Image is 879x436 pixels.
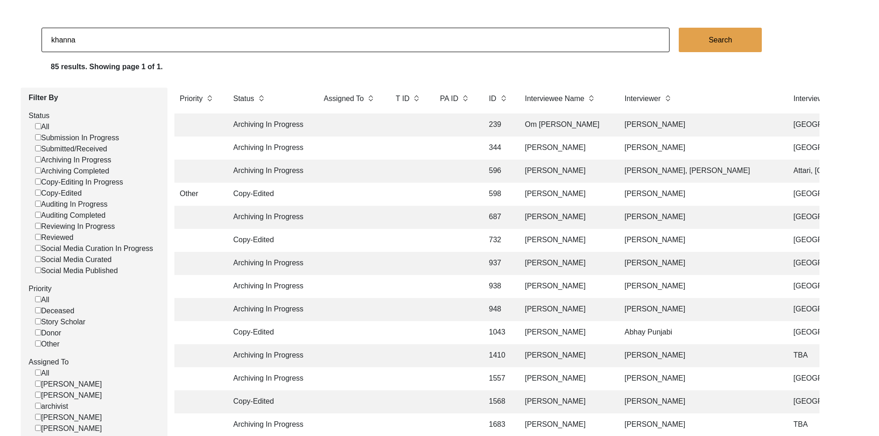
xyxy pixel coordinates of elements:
td: [PERSON_NAME] [619,252,781,275]
input: Other [35,340,41,346]
img: sort-button.png [664,93,671,103]
img: sort-button.png [588,93,594,103]
label: Reviewed [35,232,73,243]
label: Interviewee Name [525,93,585,104]
label: Status [233,93,254,104]
td: Other [174,183,221,206]
input: Auditing Completed [35,212,41,218]
label: Archiving Completed [35,166,109,177]
td: 938 [484,275,512,298]
td: [PERSON_NAME] [520,183,612,206]
td: 937 [484,252,512,275]
input: All [35,123,41,129]
label: Auditing Completed [35,210,106,221]
input: [PERSON_NAME] [35,425,41,431]
img: sort-button.png [367,93,374,103]
td: Archiving In Progress [228,206,311,229]
td: Archiving In Progress [228,137,311,160]
td: Abhay Punjabi [619,321,781,344]
label: Priority [29,283,161,294]
label: Submitted/Received [35,143,107,155]
td: Copy-Edited [228,321,311,344]
label: Status [29,110,161,121]
label: Story Scholar [35,317,85,328]
td: 948 [484,298,512,321]
td: [PERSON_NAME] [520,390,612,413]
td: [PERSON_NAME] [619,206,781,229]
td: Archiving In Progress [228,252,311,275]
td: 687 [484,206,512,229]
label: Reviewing In Progress [35,221,115,232]
label: Archiving In Progress [35,155,111,166]
button: Search [679,28,762,52]
td: [PERSON_NAME] [619,183,781,206]
input: Copy-Editing In Progress [35,179,41,185]
td: [PERSON_NAME], [PERSON_NAME] [619,160,781,183]
input: Donor [35,329,41,335]
td: [PERSON_NAME] [619,390,781,413]
td: Copy-Edited [228,390,311,413]
td: [PERSON_NAME] [619,298,781,321]
td: [PERSON_NAME] [520,137,612,160]
td: Copy-Edited [228,229,311,252]
label: Auditing In Progress [35,199,108,210]
td: Archiving In Progress [228,367,311,390]
input: [PERSON_NAME] [35,381,41,387]
td: 732 [484,229,512,252]
td: 344 [484,137,512,160]
td: Archiving In Progress [228,344,311,367]
td: [PERSON_NAME] [520,160,612,183]
label: Assigned To [29,357,161,368]
input: [PERSON_NAME] [35,414,41,420]
input: Submission In Progress [35,134,41,140]
label: Deceased [35,305,74,317]
input: All [35,296,41,302]
label: archivist [35,401,68,412]
label: Assigned To [324,93,364,104]
label: Social Media Published [35,265,118,276]
td: 239 [484,113,512,137]
input: Archiving In Progress [35,156,41,162]
input: Story Scholar [35,318,41,324]
label: Other [35,339,60,350]
td: [PERSON_NAME] [619,137,781,160]
label: T ID [396,93,410,104]
td: [PERSON_NAME] [520,298,612,321]
input: Reviewing In Progress [35,223,41,229]
label: [PERSON_NAME] [35,423,102,434]
td: [PERSON_NAME] [619,367,781,390]
td: [PERSON_NAME] [520,321,612,344]
label: All [35,368,49,379]
img: sort-button.png [462,93,468,103]
td: Archiving In Progress [228,160,311,183]
input: [PERSON_NAME] [35,392,41,398]
td: Archiving In Progress [228,113,311,137]
input: Social Media Curation In Progress [35,245,41,251]
td: 1043 [484,321,512,344]
td: 1557 [484,367,512,390]
img: sort-button.png [206,93,213,103]
td: [PERSON_NAME] [520,367,612,390]
label: Interviewer [625,93,661,104]
td: [PERSON_NAME] [520,275,612,298]
input: All [35,370,41,376]
label: 85 results. Showing page 1 of 1. [51,61,163,72]
input: Deceased [35,307,41,313]
label: Copy-Edited [35,188,82,199]
td: Archiving In Progress [228,298,311,321]
label: Copy-Editing In Progress [35,177,123,188]
label: [PERSON_NAME] [35,379,102,390]
input: Search... [42,28,670,52]
label: All [35,294,49,305]
input: Social Media Curated [35,256,41,262]
label: Priority [180,93,203,104]
label: [PERSON_NAME] [35,390,102,401]
img: sort-button.png [258,93,264,103]
td: 598 [484,183,512,206]
input: Archiving Completed [35,167,41,173]
input: Social Media Published [35,267,41,273]
label: Social Media Curation In Progress [35,243,153,254]
label: PA ID [440,93,459,104]
td: [PERSON_NAME] [520,252,612,275]
td: [PERSON_NAME] [619,113,781,137]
